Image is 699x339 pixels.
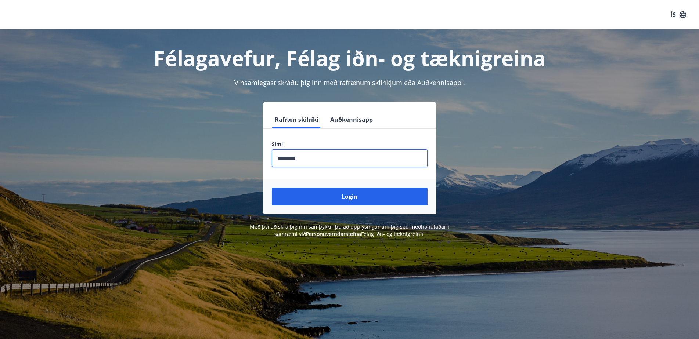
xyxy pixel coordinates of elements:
[272,188,428,205] button: Login
[234,78,465,87] span: Vinsamlegast skráðu þig inn með rafrænum skilríkjum eða Auðkennisappi.
[306,230,361,237] a: Persónuverndarstefna
[94,44,605,72] h1: Félagavefur, Félag iðn- og tæknigreina
[667,8,690,21] button: ÍS
[272,111,321,128] button: Rafræn skilríki
[250,223,449,237] span: Með því að skrá þig inn samþykkir þú að upplýsingar um þig séu meðhöndlaðar í samræmi við Félag i...
[272,141,428,148] label: Sími
[327,111,376,128] button: Auðkennisapp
